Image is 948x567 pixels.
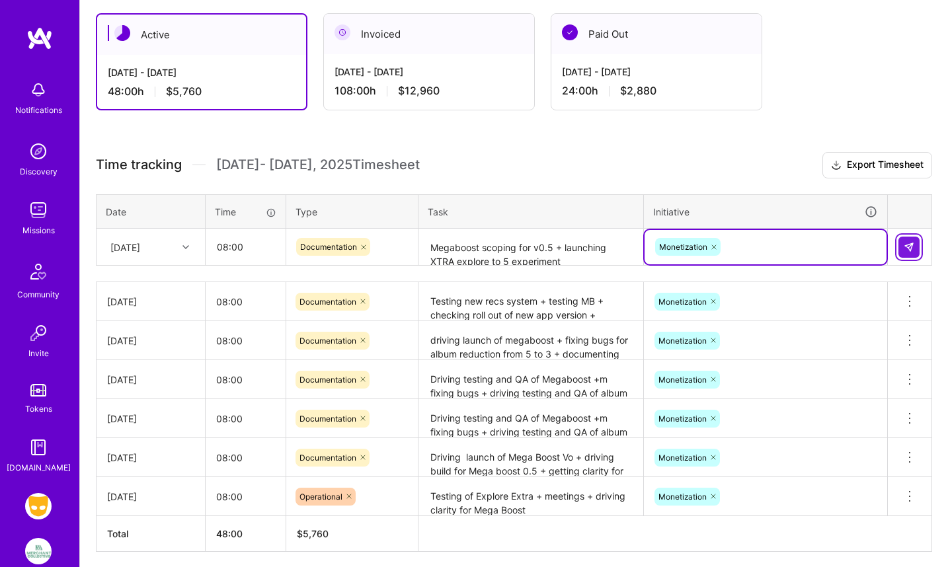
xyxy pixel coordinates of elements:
[30,384,46,397] img: tokens
[206,479,286,514] input: HH:MM
[20,165,58,178] div: Discovery
[420,322,642,359] textarea: driving launch of megaboost + fixing bugs for album reduction from 5 to 3 + documenting product r...
[299,297,356,307] span: Documentation
[420,439,642,476] textarea: Driving launch of Mega Boost Vo + driving build for Mega boost 0.5 + getting clarity for reducing...
[206,284,286,319] input: HH:MM
[299,414,356,424] span: Documentation
[25,197,52,223] img: teamwork
[107,373,194,387] div: [DATE]
[107,451,194,465] div: [DATE]
[22,223,55,237] div: Missions
[420,361,642,398] textarea: Driving testing and QA of Megaboost +m fixing bugs + driving testing and QA of album reduction fr...
[398,84,440,98] span: $12,960
[22,493,55,519] a: Grindr: Product & Marketing
[107,490,194,504] div: [DATE]
[114,25,130,41] img: Active
[299,453,356,463] span: Documentation
[658,297,707,307] span: Monetization
[418,194,644,229] th: Task
[25,402,52,416] div: Tokens
[15,103,62,117] div: Notifications
[300,242,357,252] span: Documentation
[299,336,356,346] span: Documentation
[653,204,878,219] div: Initiative
[659,242,707,252] span: Monetization
[25,77,52,103] img: bell
[658,453,707,463] span: Monetization
[97,15,306,55] div: Active
[335,65,524,79] div: [DATE] - [DATE]
[898,237,921,258] div: null
[182,244,189,250] i: icon Chevron
[96,157,182,173] span: Time tracking
[22,256,54,287] img: Community
[562,84,751,98] div: 24:00 h
[335,24,350,40] img: Invoiced
[166,85,202,98] span: $5,760
[297,528,329,539] span: $ 5,760
[324,14,534,54] div: Invoiced
[108,85,296,98] div: 48:00 h
[25,434,52,461] img: guide book
[658,336,707,346] span: Monetization
[620,84,656,98] span: $2,880
[420,400,642,437] textarea: Driving testing and QA of Megaboost +m fixing bugs + driving testing and QA of album reduction fr...
[299,375,356,385] span: Documentation
[206,362,286,397] input: HH:MM
[420,283,642,320] textarea: Testing new recs system + testing MB + checking roll out of new app version + checking the progre...
[7,461,71,474] div: [DOMAIN_NAME]
[206,229,285,264] input: HH:MM
[420,478,642,515] textarea: Testing of Explore Extra + meetings + driving clarity for Mega Boost
[562,24,578,40] img: Paid Out
[299,492,342,502] span: Operational
[904,242,914,252] img: Submit
[110,240,140,254] div: [DATE]
[562,65,751,79] div: [DATE] - [DATE]
[206,401,286,436] input: HH:MM
[822,152,932,178] button: Export Timesheet
[206,440,286,475] input: HH:MM
[108,65,296,79] div: [DATE] - [DATE]
[107,334,194,348] div: [DATE]
[25,320,52,346] img: Invite
[107,412,194,426] div: [DATE]
[97,194,206,229] th: Date
[17,287,59,301] div: Community
[831,159,842,172] i: icon Download
[420,230,642,265] textarea: Megaboost scoping for v0.5 + launching XTRA explore to 5 experiment
[658,375,707,385] span: Monetization
[286,194,418,229] th: Type
[22,538,55,564] a: We Are The Merchants: Founding Product Manager, Merchant Collective
[107,295,194,309] div: [DATE]
[215,205,276,219] div: Time
[97,516,206,552] th: Total
[551,14,762,54] div: Paid Out
[28,346,49,360] div: Invite
[25,538,52,564] img: We Are The Merchants: Founding Product Manager, Merchant Collective
[206,323,286,358] input: HH:MM
[216,157,420,173] span: [DATE] - [DATE] , 2025 Timesheet
[658,414,707,424] span: Monetization
[206,516,286,552] th: 48:00
[25,138,52,165] img: discovery
[335,84,524,98] div: 108:00 h
[26,26,53,50] img: logo
[658,492,707,502] span: Monetization
[25,493,52,519] img: Grindr: Product & Marketing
